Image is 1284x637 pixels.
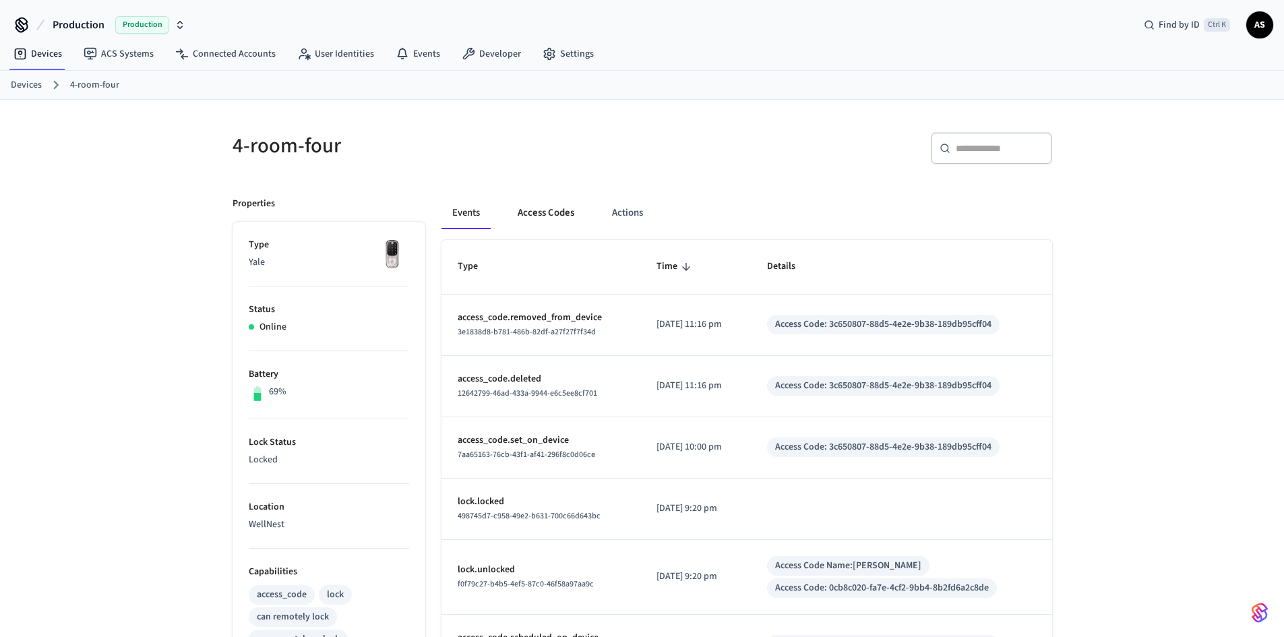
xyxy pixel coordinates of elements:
span: Production [53,17,104,33]
p: lock.locked [458,495,625,509]
span: Find by ID [1159,18,1200,32]
h5: 4-room-four [233,132,634,160]
p: Capabilities [249,565,409,579]
a: Devices [11,78,42,92]
a: 4-room-four [70,78,119,92]
p: [DATE] 10:00 pm [656,440,735,454]
p: 69% [269,385,286,399]
p: Battery [249,367,409,382]
img: SeamLogoGradient.69752ec5.svg [1252,602,1268,624]
p: Locked [249,453,409,467]
button: Access Codes [507,197,585,229]
a: ACS Systems [73,42,164,66]
div: Find by IDCtrl K [1133,13,1241,37]
p: Lock Status [249,435,409,450]
p: [DATE] 11:16 pm [656,317,735,332]
div: Access Code: 3c650807-88d5-4e2e-9b38-189db95cff04 [775,317,991,332]
p: Yale [249,255,409,270]
div: access_code [257,588,307,602]
p: Location [249,500,409,514]
button: AS [1246,11,1273,38]
span: 498745d7-c958-49e2-b631-700c66d643bc [458,510,601,522]
p: lock.unlocked [458,563,625,577]
div: Access Code: 3c650807-88d5-4e2e-9b38-189db95cff04 [775,379,991,393]
span: AS [1248,13,1272,37]
span: Time [656,256,695,277]
span: 7aa65163-76cb-43f1-af41-296f8c0d06ce [458,449,595,460]
a: Connected Accounts [164,42,286,66]
p: access_code.removed_from_device [458,311,625,325]
div: ant example [441,197,1052,229]
a: Devices [3,42,73,66]
p: Status [249,303,409,317]
a: User Identities [286,42,385,66]
span: Details [767,256,813,277]
span: Ctrl K [1204,18,1230,32]
p: Type [249,238,409,252]
p: [DATE] 9:20 pm [656,570,735,584]
span: 3e1838d8-b781-486b-82df-a27f27f7f34d [458,326,596,338]
div: can remotely lock [257,610,329,624]
p: access_code.set_on_device [458,433,625,448]
a: Settings [532,42,605,66]
div: Access Code: 0cb8c020-fa7e-4cf2-9bb4-8b2fd6a2c8de [775,581,989,595]
p: Online [259,320,286,334]
div: Access Code Name: [PERSON_NAME] [775,559,921,573]
a: Events [385,42,451,66]
p: access_code.deleted [458,372,625,386]
span: f0f79c27-b4b5-4ef5-87c0-46f58a97aa9c [458,578,594,590]
p: [DATE] 11:16 pm [656,379,735,393]
span: 12642799-46ad-433a-9944-e6c5ee8cf701 [458,388,597,399]
span: Production [115,16,169,34]
p: WellNest [249,518,409,532]
p: Properties [233,197,275,211]
a: Developer [451,42,532,66]
button: Events [441,197,491,229]
div: lock [327,588,344,602]
img: Yale Assure Touchscreen Wifi Smart Lock, Satin Nickel, Front [375,238,409,272]
span: Type [458,256,495,277]
div: Access Code: 3c650807-88d5-4e2e-9b38-189db95cff04 [775,440,991,454]
p: [DATE] 9:20 pm [656,502,735,516]
button: Actions [601,197,654,229]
